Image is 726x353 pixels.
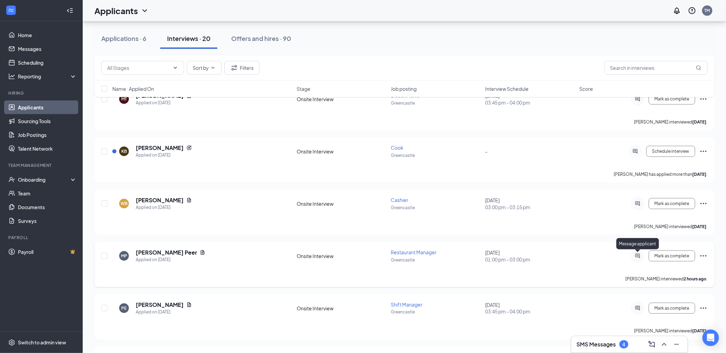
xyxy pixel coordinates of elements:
[655,201,689,206] span: Mark as complete
[614,171,708,177] p: [PERSON_NAME] has applied more than .
[136,152,192,159] div: Applied on [DATE]
[693,172,707,177] b: [DATE]
[136,301,184,309] h5: [PERSON_NAME]
[634,253,642,259] svg: ActiveChat
[18,214,77,228] a: Surveys
[649,303,695,314] button: Mark as complete
[485,301,575,315] div: [DATE]
[136,144,184,152] h5: [PERSON_NAME]
[616,238,659,249] div: Message applicant
[485,308,575,315] span: 03:45 pm - 04:00 pm
[112,85,154,92] span: Name · Applied On
[646,146,695,157] button: Schedule interview
[210,65,216,71] svg: ChevronDown
[580,85,593,92] span: Score
[141,7,149,15] svg: ChevronDown
[186,145,192,151] svg: Reapply
[673,340,681,349] svg: Minimize
[94,5,138,17] h1: Applicants
[696,65,702,71] svg: MagnifyingGlass
[297,85,310,92] span: Stage
[18,114,77,128] a: Sourcing Tools
[297,200,387,207] div: Onsite Interview
[485,148,488,154] span: -
[693,329,707,334] b: [DATE]
[699,147,708,156] svg: Ellipses
[634,224,708,229] p: [PERSON_NAME] interviewed .
[18,100,77,114] a: Applicants
[8,162,75,168] div: Team Management
[18,245,77,259] a: PayrollCrown
[8,235,75,240] div: Payroll
[699,252,708,260] svg: Ellipses
[136,204,192,211] div: Applied on [DATE]
[8,7,14,14] svg: WorkstreamLogo
[167,34,211,43] div: Interviews · 20
[230,64,238,72] svg: Filter
[623,342,625,347] div: 4
[121,148,127,154] div: KB
[18,200,77,214] a: Documents
[107,64,170,72] input: All Stages
[18,186,77,200] a: Team
[655,254,689,258] span: Mark as complete
[604,61,708,75] input: Search in interviews
[391,145,404,151] span: Cook
[18,73,77,80] div: Reporting
[101,34,146,43] div: Applications · 6
[136,256,205,263] div: Applied on [DATE]
[485,204,575,211] span: 03:00 pm - 03:15 pm
[703,330,719,346] div: Open Intercom Messenger
[18,56,77,69] a: Scheduling
[8,176,15,183] svg: UserCheck
[121,253,127,259] div: MP
[391,197,409,203] span: Cashier
[660,340,668,349] svg: ChevronUp
[671,339,682,350] button: Minimize
[121,201,127,206] div: WB
[693,119,707,125] b: [DATE]
[8,339,15,346] svg: Settings
[485,256,575,263] span: 01:00 pm - 03:00 pm
[626,276,708,282] p: [PERSON_NAME] interviewed .
[18,28,77,42] a: Home
[391,205,481,211] p: Greencastle
[699,200,708,208] svg: Ellipses
[634,119,708,125] p: [PERSON_NAME] interviewed .
[693,224,707,229] b: [DATE]
[577,341,616,348] h3: SMS Messages
[391,257,481,263] p: Greencastle
[485,249,575,263] div: [DATE]
[391,85,417,92] span: Job posting
[297,305,387,312] div: Onsite Interview
[391,301,423,308] span: Shift Manager
[186,197,192,203] svg: Document
[673,7,681,15] svg: Notifications
[224,61,259,75] button: Filter Filters
[67,7,73,14] svg: Collapse
[122,305,127,311] div: PE
[646,339,657,350] button: ComposeMessage
[655,306,689,311] span: Mark as complete
[200,250,205,255] svg: Document
[231,34,291,43] div: Offers and hires · 90
[187,61,222,75] button: Sort byChevronDown
[485,85,529,92] span: Interview Schedule
[634,328,708,334] p: [PERSON_NAME] interviewed .
[18,142,77,156] a: Talent Network
[8,90,75,96] div: Hiring
[186,302,192,308] svg: Document
[688,7,696,15] svg: QuestionInfo
[18,339,66,346] div: Switch to admin view
[297,253,387,259] div: Onsite Interview
[659,339,670,350] button: ChevronUp
[173,65,178,71] svg: ChevronDown
[391,152,481,158] p: Greencastle
[8,73,15,80] svg: Analysis
[18,128,77,142] a: Job Postings
[652,149,689,154] span: Schedule interview
[649,198,695,209] button: Mark as complete
[391,249,437,255] span: Restaurant Manager
[631,149,640,154] svg: ActiveChat
[136,249,197,256] h5: [PERSON_NAME] Peer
